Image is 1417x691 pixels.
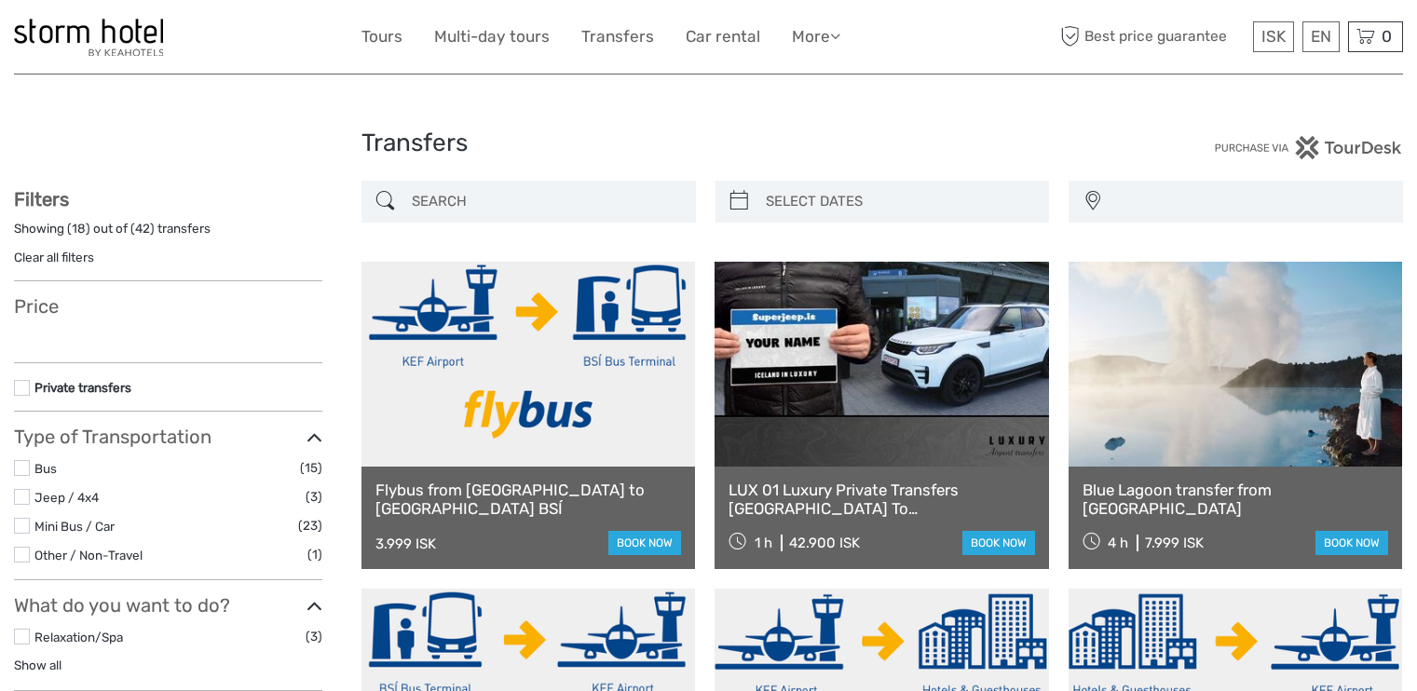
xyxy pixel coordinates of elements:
label: 42 [135,220,150,237]
a: More [792,23,840,50]
h3: Type of Transportation [14,426,322,448]
a: Other / Non-Travel [34,548,143,562]
a: Private transfers [34,380,131,395]
span: 0 [1379,27,1395,46]
a: LUX 01 Luxury Private Transfers [GEOGRAPHIC_DATA] To [GEOGRAPHIC_DATA] [729,481,1034,519]
div: EN [1302,21,1340,52]
a: Mini Bus / Car [34,519,115,534]
span: (1) [307,544,322,565]
a: Tours [361,23,402,50]
div: 42.900 ISK [789,535,860,551]
a: Show all [14,657,61,672]
span: (3) [306,626,322,647]
input: SEARCH [404,185,687,218]
span: (23) [298,515,322,536]
input: SELECT DATES [758,185,1041,218]
a: Relaxation/Spa [34,630,123,644]
a: Bus [34,461,57,476]
div: 3.999 ISK [375,535,436,552]
span: Best price guarantee [1056,21,1248,52]
span: (15) [300,457,322,479]
div: 7.999 ISK [1145,535,1204,551]
a: Blue Lagoon transfer from [GEOGRAPHIC_DATA] [1083,481,1388,519]
a: book now [608,531,681,555]
a: Multi-day tours [434,23,550,50]
h3: Price [14,295,322,318]
a: Transfers [581,23,654,50]
span: (3) [306,486,322,508]
a: book now [962,531,1035,555]
label: 18 [72,220,86,237]
a: Clear all filters [14,250,94,264]
a: Jeep / 4x4 [34,490,99,505]
a: Car rental [686,23,760,50]
img: 100-ccb843ef-9ccf-4a27-8048-e049ba035d15_logo_small.jpg [14,19,163,56]
div: Showing ( ) out of ( ) transfers [14,220,322,249]
span: 4 h [1108,535,1128,551]
strong: Filters [14,188,69,210]
a: Flybus from [GEOGRAPHIC_DATA] to [GEOGRAPHIC_DATA] BSÍ [375,481,681,519]
h1: Transfers [361,129,1056,158]
span: ISK [1261,27,1286,46]
a: book now [1315,531,1388,555]
h3: What do you want to do? [14,594,322,616]
img: PurchaseViaTourDesk.png [1214,136,1403,159]
span: 1 h [755,535,772,551]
